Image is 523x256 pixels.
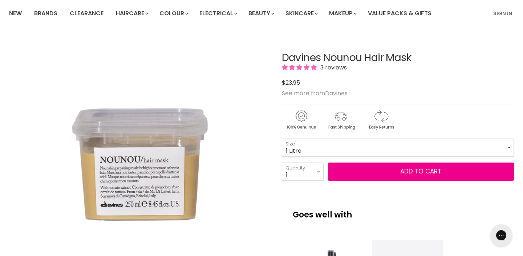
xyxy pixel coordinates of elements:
a: Beauty [243,6,279,21]
p: Goes well with [293,199,503,223]
a: Colour [154,6,192,21]
span: 3 reviews [318,63,347,72]
a: Value Packs & Gifts [362,6,437,21]
button: Add to cart [328,163,514,181]
a: Sign In [489,6,516,21]
span: 5.00 stars [282,63,318,72]
iframe: Gorgias live chat messenger [487,222,516,249]
img: returns.gif [362,109,400,131]
span: Add to cart [400,167,441,176]
h1: Davines Nounou Hair Mask [282,52,514,64]
ul: Main menu [4,3,463,24]
a: Skincare [280,6,322,21]
select: Quantity [282,163,324,181]
a: Davines [325,89,348,97]
a: Brands [29,6,63,21]
a: Clearance [64,6,109,21]
a: Makeup [324,6,361,21]
span: See more from [282,89,348,97]
img: genuine.gif [282,109,320,131]
span: $23.95 [282,79,300,87]
img: shipping.gif [322,109,360,131]
a: New [4,6,27,21]
a: Haircare [110,6,153,21]
a: Electrical [194,6,242,21]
